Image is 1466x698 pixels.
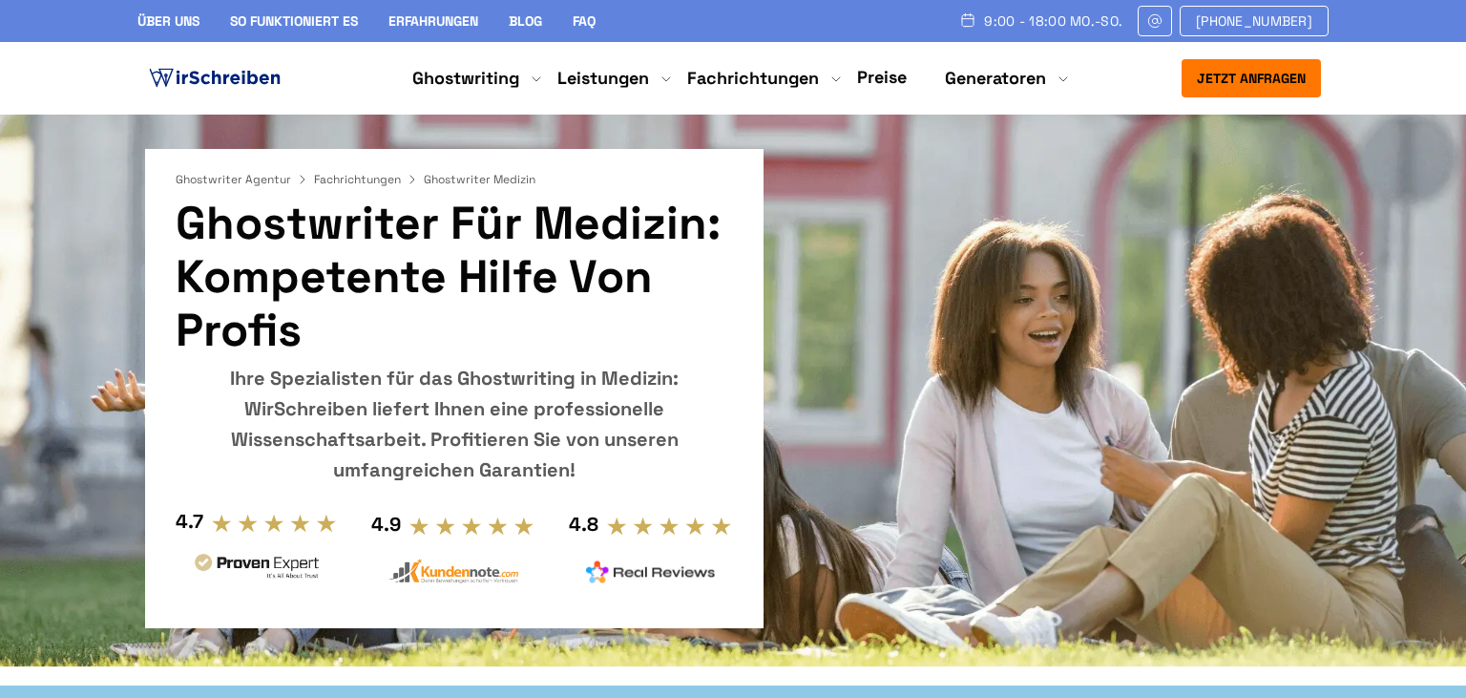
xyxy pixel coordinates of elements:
[388,559,518,584] img: kundennote
[509,12,542,30] a: Blog
[1180,6,1329,36] a: [PHONE_NUMBER]
[412,67,519,90] a: Ghostwriting
[176,363,733,485] div: Ihre Spezialisten für das Ghostwriting in Medizin: WirSchreiben liefert Ihnen eine professionelle...
[606,516,733,537] img: stars
[192,551,322,586] img: provenexpert
[945,67,1046,90] a: Generatoren
[557,67,649,90] a: Leistungen
[959,12,976,28] img: Schedule
[424,172,535,187] span: Ghostwriter Medizin
[211,513,338,534] img: stars
[1196,13,1312,29] span: [PHONE_NUMBER]
[230,12,358,30] a: So funktioniert es
[569,509,598,539] div: 4.8
[371,509,401,539] div: 4.9
[857,66,907,88] a: Preise
[176,172,310,187] a: Ghostwriter Agentur
[408,516,535,537] img: stars
[1182,59,1321,97] button: Jetzt anfragen
[145,64,284,93] img: logo ghostwriter-österreich
[388,12,478,30] a: Erfahrungen
[573,12,596,30] a: FAQ
[176,506,203,537] div: 4.7
[984,13,1122,29] span: 9:00 - 18:00 Mo.-So.
[586,561,716,583] img: realreviews
[176,197,733,357] h1: Ghostwriter für Medizin: Kompetente Hilfe von Profis
[314,172,420,187] a: Fachrichtungen
[1146,13,1163,29] img: Email
[137,12,199,30] a: Über uns
[687,67,819,90] a: Fachrichtungen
